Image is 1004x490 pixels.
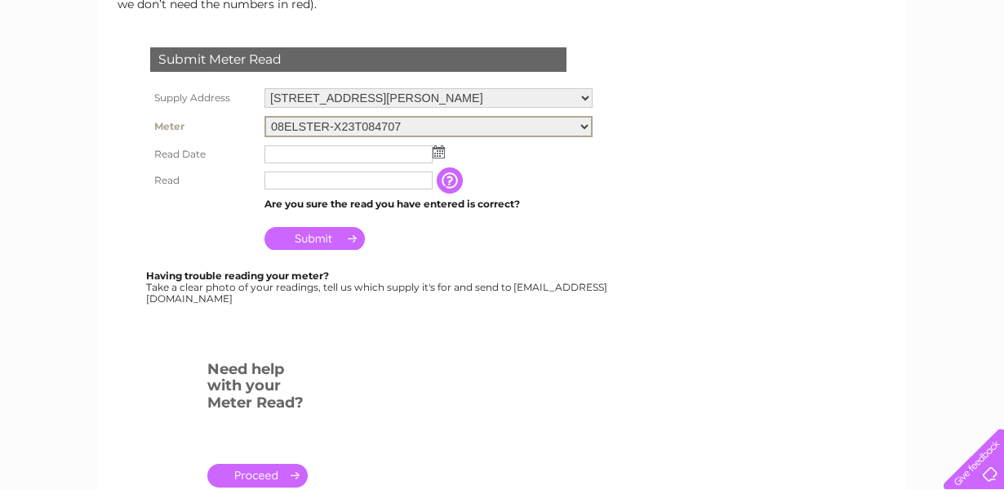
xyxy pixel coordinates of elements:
img: ... [433,145,445,158]
th: Read Date [146,141,260,167]
a: Water [717,69,748,82]
a: Telecoms [803,69,852,82]
input: Submit [264,227,365,250]
th: Meter [146,112,260,141]
td: Are you sure the read you have entered is correct? [260,194,597,215]
a: Energy [757,69,793,82]
b: Having trouble reading your meter? [146,269,329,282]
a: . [207,464,308,488]
a: Contact [895,69,935,82]
a: Log out [950,69,988,82]
div: Clear Business is a trading name of Verastar Limited (registered in [GEOGRAPHIC_DATA] No. 3667643... [118,9,889,79]
th: Read [146,167,260,194]
div: Take a clear photo of your readings, tell us which supply it's for and send to [EMAIL_ADDRESS][DO... [146,270,610,304]
h3: Need help with your Meter Read? [207,358,308,420]
img: logo.png [35,42,118,92]
th: Supply Address [146,84,260,112]
div: Submit Meter Read [150,47,566,72]
a: Blog [862,69,886,82]
a: 0333 014 3131 [696,8,809,29]
input: Information [437,167,466,194]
